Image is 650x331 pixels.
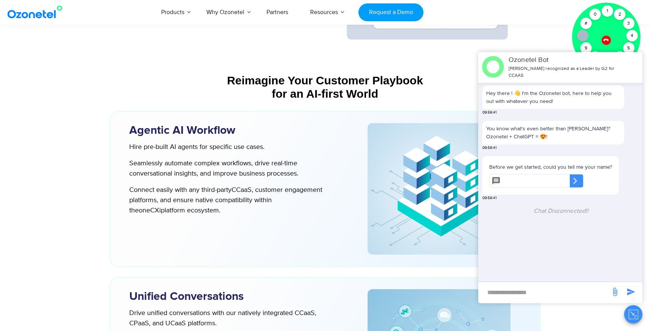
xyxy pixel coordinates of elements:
p: [PERSON_NAME] recognized as a Leader by G2 for CCAAS [509,65,618,79]
span: oneCXi [139,206,161,215]
div: 3 [623,18,634,29]
span: CCaaS [231,186,252,194]
span: Chat Disconnected!! [534,207,589,215]
span: 09:59:41 [482,145,496,151]
div: 0 [589,9,601,20]
div: new-msg-input [482,286,607,299]
div: 1 [602,5,613,17]
p: You know what's even better than [PERSON_NAME]? Ozonetel + ChatGPT = 😍! [486,125,620,141]
div: # [580,18,591,29]
span: send message [623,284,639,299]
div: 6 [614,51,625,63]
h3: Agentic AI Workflow [129,123,342,138]
div: 9 [580,43,591,54]
span: 09:59:41 [482,110,496,116]
p: Seamlessly automate complex workflows, drive real-time conversational insights, and improve busin... [129,158,327,179]
p: Hey there ! 👋 I'm the Ozonetel bot, here to help you out with whatever you need! [486,89,620,105]
p: Before we get started, could you tell me your name? [489,163,612,171]
p: Drive unified conversations with our natively integrated CCaaS, CPaaS, and UCaaS platforms. [129,308,327,329]
h3: Unified Conversations [129,289,342,304]
div: 8 [589,51,601,63]
button: Close chat [624,305,642,323]
div: 2 [614,9,625,20]
p: Ozonetel Bot [509,55,618,65]
span: platform ecosystem. [161,206,220,215]
span: send message [607,284,623,299]
span: 09:59:41 [482,195,496,201]
p: Hire pre-built AI agents for specific use cases. [129,142,327,152]
div: 4 [626,30,638,41]
span: Connect easily with any third-party [129,186,231,194]
div: Reimagine Your Customer Playbook for an AI-first World [114,74,536,100]
a: Request a Demo [358,3,423,21]
img: header [482,56,504,78]
span: end chat or minimize [618,65,625,71]
div: 5 [623,43,634,54]
span: , customer engagement platforms, and ensure native compatibility within the [129,186,322,215]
